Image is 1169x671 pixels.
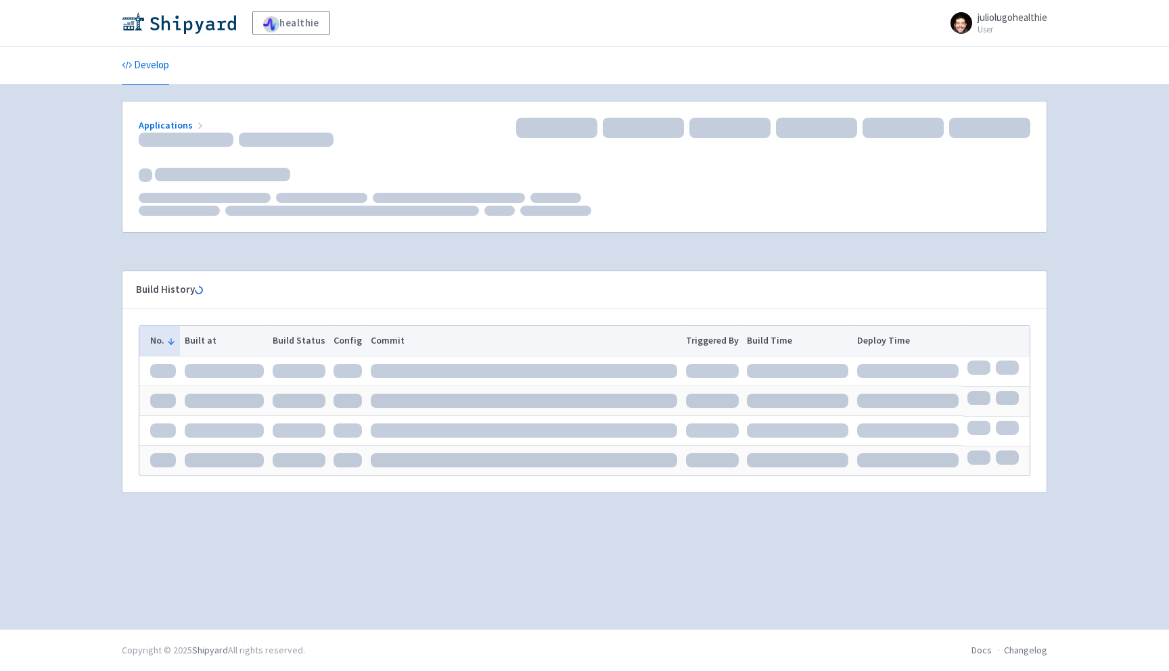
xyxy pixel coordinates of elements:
th: Built at [180,326,268,356]
a: Docs [971,644,992,656]
a: Develop [122,47,169,85]
a: Applications [139,119,206,131]
a: Shipyard [192,644,228,656]
div: Copyright © 2025 All rights reserved. [122,643,305,657]
th: Build Time [743,326,853,356]
span: juliolugohealthie [978,11,1047,24]
a: juliolugohealthie User [942,12,1047,34]
div: Build History [136,282,1011,298]
button: No. [150,333,176,348]
a: healthie [252,11,330,35]
img: Shipyard logo [122,12,236,34]
th: Triggered By [681,326,743,356]
a: Changelog [1004,644,1047,656]
th: Build Status [268,326,329,356]
small: User [978,25,1047,34]
th: Config [329,326,367,356]
th: Deploy Time [853,326,963,356]
th: Commit [367,326,682,356]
